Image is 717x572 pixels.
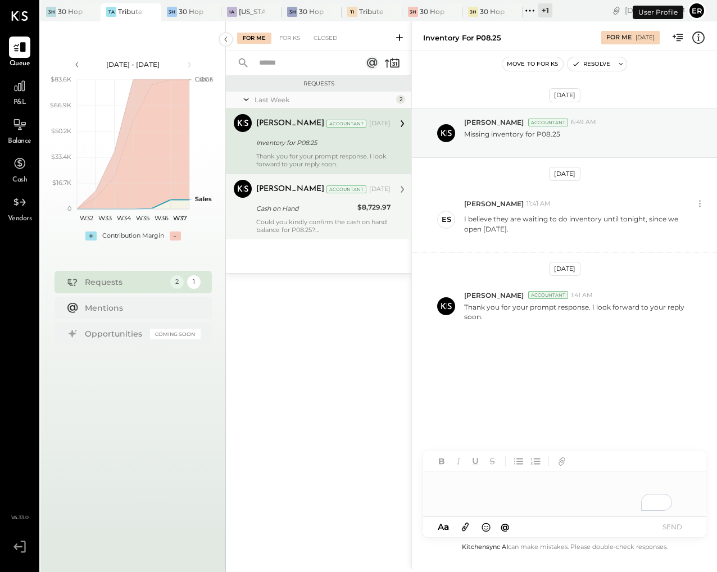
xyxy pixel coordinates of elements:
span: Vendors [8,214,32,224]
button: Aa [434,521,452,533]
span: 1:41 AM [571,291,593,300]
a: Cash [1,153,39,185]
div: 30 Hop Ankeny [420,7,446,16]
span: [PERSON_NAME] [464,117,524,127]
div: + [85,231,97,240]
text: $83.6K [51,75,71,83]
span: Cash [12,175,27,185]
button: Move to for ks [502,57,563,71]
div: [DATE] - [DATE] [85,60,181,69]
button: Bold [434,454,449,469]
div: + 1 [538,3,552,17]
a: P&L [1,75,39,108]
button: Add URL [555,454,569,469]
div: To enrich screen reader interactions, please activate Accessibility in Grammarly extension settings [423,471,706,516]
span: @ [501,521,510,532]
span: Balance [8,137,31,147]
div: 3H [468,7,478,17]
span: [PERSON_NAME] [464,290,524,300]
span: 6:49 AM [571,118,596,127]
span: 11:41 AM [527,199,551,208]
div: [PERSON_NAME] [256,118,324,129]
div: Requests [85,276,165,288]
div: copy link [611,4,622,16]
button: Italic [451,454,466,469]
p: Thank you for your prompt response. I look forward to your reply soon. [464,302,696,321]
text: 0 [67,205,71,212]
button: Unordered List [511,454,526,469]
div: Inventory for P08.25 [256,137,387,148]
text: W37 [173,214,187,222]
text: W33 [98,214,112,222]
div: Opportunities [85,328,144,339]
text: W34 [116,214,131,222]
div: [DATE] [636,34,655,42]
button: Strikethrough [485,454,500,469]
div: [DATE] [369,185,391,194]
div: 1 [187,275,201,289]
div: [DATE] [369,119,391,128]
div: Last Week [255,95,393,105]
div: Requests [232,80,406,88]
div: Accountant [528,291,568,299]
span: [PERSON_NAME] [464,199,524,208]
div: Contribution Margin [102,231,164,240]
div: TI [347,7,357,17]
div: IA [227,7,237,17]
a: Balance [1,114,39,147]
div: Coming Soon [150,329,201,339]
div: Closed [308,33,343,44]
div: [DATE] [625,5,685,16]
a: Queue [1,37,39,69]
div: Accountant [326,185,366,193]
div: 3H [167,7,177,17]
div: For Me [237,33,271,44]
div: 3H [287,7,297,17]
span: P&L [13,98,26,108]
text: $50.2K [51,127,71,135]
div: Tribute Ankeny [118,7,144,16]
button: SEND [650,519,695,534]
div: - [170,231,181,240]
text: Sales [195,195,212,203]
div: $8,729.97 [357,202,391,213]
div: Could you kindly confirm the cash on hand balance for P08.25? [256,218,391,234]
div: 3H [408,7,418,17]
div: For Me [606,33,632,42]
div: [DATE] [549,167,580,181]
div: 30 Hop IRL [58,7,84,16]
button: Er [688,2,706,20]
div: 30 Hop [GEOGRAPHIC_DATA] [299,7,325,16]
text: W32 [79,214,93,222]
button: Ordered List [528,454,543,469]
div: Inventory for P08.25 [423,33,501,43]
text: Labor [195,75,212,83]
div: 3H [46,7,56,17]
div: [DATE] [549,262,580,276]
div: [PERSON_NAME] [256,184,324,195]
div: TA [106,7,116,17]
span: a [444,521,449,532]
div: Accountant [326,120,366,128]
div: ES [442,214,451,225]
div: 2 [170,275,184,289]
button: Resolve [568,57,615,71]
text: W36 [154,214,168,222]
text: $66.9K [50,101,71,109]
div: User Profile [633,6,683,19]
div: For KS [274,33,306,44]
p: I believe they are waiting to do inventory until tonight, since we open [DATE]. [464,214,696,243]
div: Cash on Hand [256,203,354,214]
div: 30 Hop Omaha [179,7,205,16]
div: 30 Hop MGS [480,7,506,16]
div: [US_STATE] Athletic Club [239,7,265,16]
div: 2 [396,95,405,104]
text: W35 [135,214,149,222]
div: Thank you for your prompt response. I look forward to your reply soon. [256,152,391,168]
a: Vendors [1,192,39,224]
div: Mentions [85,302,195,314]
button: Underline [468,454,483,469]
text: $33.4K [51,153,71,161]
button: @ [497,520,513,534]
div: Tribute IRL [359,7,385,16]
